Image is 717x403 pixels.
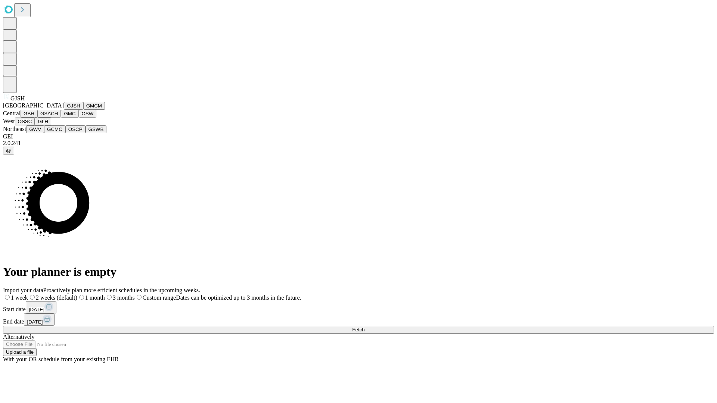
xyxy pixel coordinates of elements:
span: [DATE] [29,307,44,312]
span: Import your data [3,287,43,293]
span: Custom range [143,294,176,301]
span: West [3,118,15,124]
button: OSSC [15,118,35,125]
span: 3 months [113,294,135,301]
input: 1 week [5,295,10,300]
input: 3 months [107,295,112,300]
span: [DATE] [27,319,43,325]
button: GJSH [64,102,83,110]
button: GMCM [83,102,105,110]
button: OSW [79,110,97,118]
span: GJSH [10,95,25,101]
button: GSWB [86,125,107,133]
button: GWV [26,125,44,133]
span: [GEOGRAPHIC_DATA] [3,102,64,109]
input: 1 month [79,295,84,300]
div: Start date [3,301,714,313]
span: 1 month [85,294,105,301]
button: GCMC [44,125,65,133]
span: 2 weeks (default) [36,294,77,301]
span: Alternatively [3,334,34,340]
span: Proactively plan more efficient schedules in the upcoming weeks. [43,287,200,293]
span: Central [3,110,21,116]
input: 2 weeks (default) [30,295,35,300]
div: End date [3,313,714,326]
span: With your OR schedule from your existing EHR [3,356,119,362]
button: [DATE] [26,301,56,313]
button: @ [3,147,14,154]
div: 2.0.241 [3,140,714,147]
button: Fetch [3,326,714,334]
span: @ [6,148,11,153]
h1: Your planner is empty [3,265,714,279]
input: Custom rangeDates can be optimized up to 3 months in the future. [137,295,142,300]
span: Fetch [352,327,364,332]
button: GMC [61,110,78,118]
button: GSACH [37,110,61,118]
span: Northeast [3,126,26,132]
button: GLH [35,118,51,125]
button: OSCP [65,125,86,133]
button: Upload a file [3,348,37,356]
button: GBH [21,110,37,118]
span: Dates can be optimized up to 3 months in the future. [176,294,301,301]
div: GEI [3,133,714,140]
button: [DATE] [24,313,55,326]
span: 1 week [11,294,28,301]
